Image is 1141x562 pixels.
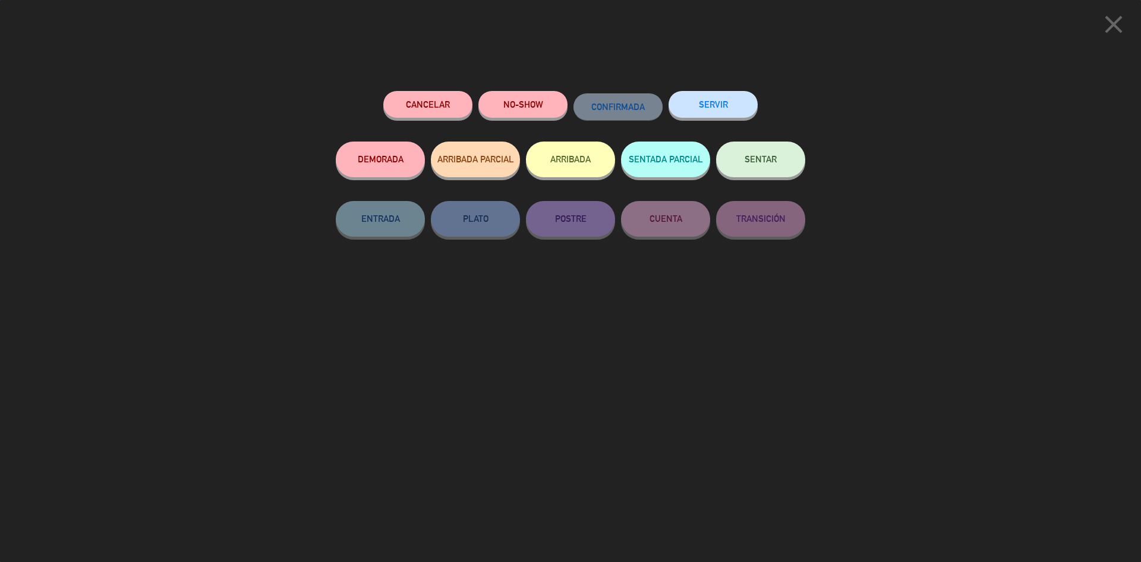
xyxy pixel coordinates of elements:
button: ENTRADA [336,201,425,237]
button: TRANSICIÓN [716,201,805,237]
span: ARRIBADA PARCIAL [437,154,514,164]
button: NO-SHOW [478,91,568,118]
button: CONFIRMADA [573,93,663,120]
button: CUENTA [621,201,710,237]
i: close [1099,10,1129,39]
button: SENTAR [716,142,805,177]
button: SENTADA PARCIAL [621,142,710,177]
button: ARRIBADA PARCIAL [431,142,520,177]
button: ARRIBADA [526,142,615,177]
button: close [1095,9,1132,44]
button: SERVIR [669,91,758,118]
button: POSTRE [526,201,615,237]
button: DEMORADA [336,142,425,177]
button: Cancelar [383,91,472,118]
span: CONFIRMADA [591,102,645,112]
span: SENTAR [745,154,777,164]
button: PLATO [431,201,520,237]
